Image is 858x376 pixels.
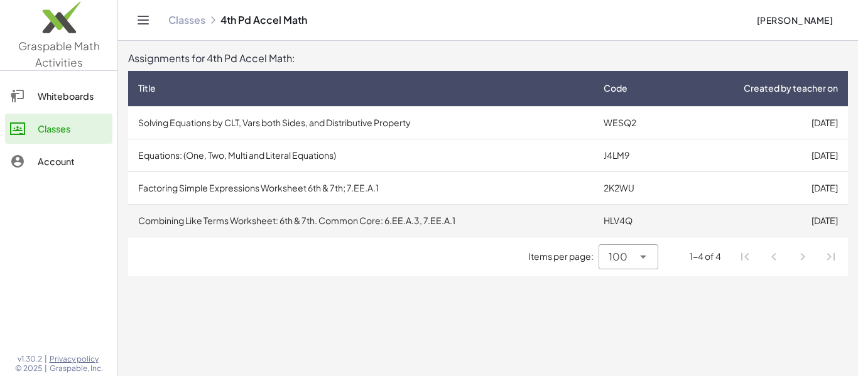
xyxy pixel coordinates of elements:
td: J4LM9 [594,139,672,171]
div: 1-4 of 4 [690,250,721,263]
div: Whiteboards [38,89,107,104]
span: 100 [609,249,627,264]
td: [DATE] [672,139,848,171]
a: Account [5,146,112,176]
td: WESQ2 [594,106,672,139]
td: Equations: (One, Two, Multi and Literal Equations) [128,139,594,171]
nav: Pagination Navigation [731,242,845,271]
button: Toggle navigation [133,10,153,30]
td: Combining Like Terms Worksheet: 6th & 7th. Common Core: 6.EE.A.3, 7.EE.A.1 [128,204,594,237]
a: Classes [5,114,112,144]
span: [PERSON_NAME] [756,14,833,26]
td: Solving Equations by CLT, Vars both Sides, and Distributive Property [128,106,594,139]
span: © 2025 [15,363,42,373]
a: Whiteboards [5,81,112,111]
div: Assignments for 4th Pd Accel Math: [128,51,848,66]
span: | [45,363,47,373]
span: Title [138,82,156,95]
span: Created by teacher on [744,82,838,95]
td: [DATE] [672,106,848,139]
div: Classes [38,121,107,136]
span: Code [604,82,627,95]
span: Graspable Math Activities [18,39,100,69]
div: Account [38,154,107,169]
span: Graspable, Inc. [50,363,103,373]
td: [DATE] [672,171,848,204]
button: [PERSON_NAME] [746,9,843,31]
td: 2K2WU [594,171,672,204]
span: v1.30.2 [18,354,42,364]
a: Classes [168,14,205,26]
td: Factoring Simple Expressions Worksheet 6th & 7th; 7.EE.A.1 [128,171,594,204]
td: [DATE] [672,204,848,237]
span: | [45,354,47,364]
a: Privacy policy [50,354,103,364]
td: HLV4Q [594,204,672,237]
span: Items per page: [528,250,599,263]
